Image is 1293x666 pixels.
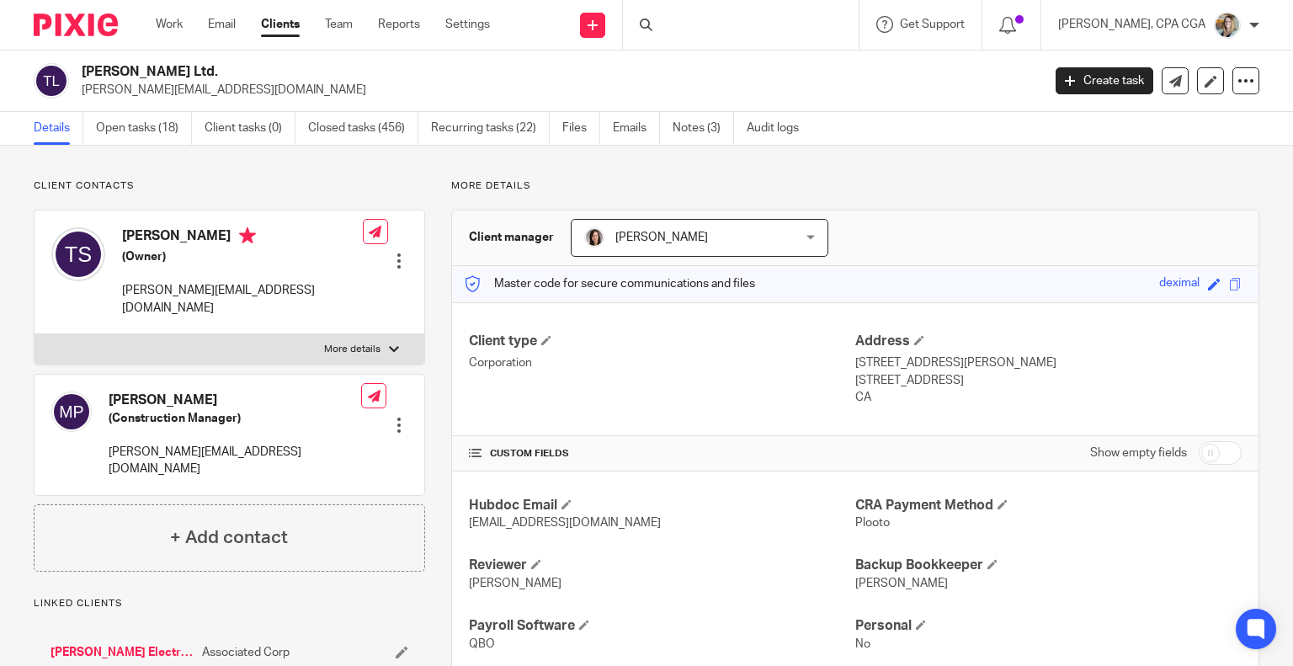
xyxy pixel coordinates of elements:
a: Details [34,112,83,145]
a: Closed tasks (456) [308,112,418,145]
a: Clients [261,16,300,33]
p: Linked clients [34,597,425,610]
h4: Hubdoc Email [469,497,855,514]
span: [EMAIL_ADDRESS][DOMAIN_NAME] [469,517,661,529]
p: Corporation [469,354,855,371]
h4: Client type [469,333,855,350]
span: [PERSON_NAME] [855,578,948,589]
a: Work [156,16,183,33]
h4: + Add contact [170,525,288,551]
p: More details [324,343,380,356]
p: Client contacts [34,179,425,193]
p: [PERSON_NAME], CPA CGA [1058,16,1205,33]
h4: Backup Bookkeeper [855,557,1242,574]
p: More details [451,179,1259,193]
img: Danielle%20photo.jpg [584,227,604,248]
span: No [855,638,870,650]
a: Create task [1056,67,1153,94]
a: Open tasks (18) [96,112,192,145]
p: CA [855,389,1242,406]
a: Audit logs [747,112,811,145]
img: svg%3E [34,63,69,99]
span: Get Support [900,19,965,30]
a: Client tasks (0) [205,112,295,145]
a: Files [562,112,600,145]
a: Recurring tasks (22) [431,112,550,145]
i: Primary [239,227,256,244]
span: [PERSON_NAME] [469,578,561,589]
h4: Reviewer [469,557,855,574]
span: QBO [469,638,495,650]
div: deximal [1159,274,1200,294]
a: Settings [445,16,490,33]
h3: Client manager [469,229,554,246]
p: [PERSON_NAME][EMAIL_ADDRESS][DOMAIN_NAME] [122,282,363,317]
label: Show empty fields [1090,445,1187,461]
img: Pixie [34,13,118,36]
h4: Address [855,333,1242,350]
h4: [PERSON_NAME] [109,392,361,409]
span: [PERSON_NAME] [615,232,708,243]
h4: CRA Payment Method [855,497,1242,514]
span: Associated Corp [202,644,290,661]
h2: [PERSON_NAME] Ltd. [82,63,841,81]
h4: [PERSON_NAME] [122,227,363,248]
h4: CUSTOM FIELDS [469,447,855,461]
img: Chrissy%20McGale%20Bio%20Pic%201.jpg [1214,12,1241,39]
a: Notes (3) [673,112,734,145]
img: svg%3E [51,392,92,432]
h5: (Construction Manager) [109,410,361,427]
a: Emails [613,112,660,145]
p: [PERSON_NAME][EMAIL_ADDRESS][DOMAIN_NAME] [82,82,1030,99]
p: [STREET_ADDRESS] [855,372,1242,389]
h4: Personal [855,617,1242,635]
h5: (Owner) [122,248,363,265]
a: Email [208,16,236,33]
a: Team [325,16,353,33]
h4: Payroll Software [469,617,855,635]
span: Plooto [855,517,890,529]
p: [PERSON_NAME][EMAIL_ADDRESS][DOMAIN_NAME] [109,444,361,478]
p: [STREET_ADDRESS][PERSON_NAME] [855,354,1242,371]
p: Master code for secure communications and files [465,275,755,292]
a: Reports [378,16,420,33]
img: svg%3E [51,227,105,281]
a: [PERSON_NAME] Electric Ltd [51,644,194,661]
